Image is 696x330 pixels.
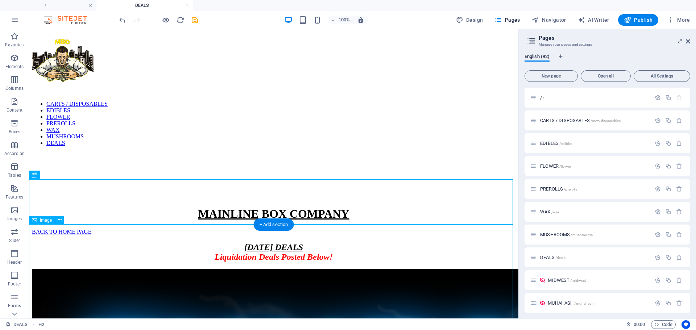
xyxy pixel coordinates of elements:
div: Settings [655,117,661,124]
span: /prerolls [564,187,577,191]
div: FLOWER/flower [538,164,651,168]
p: Forms [8,303,21,309]
div: PREROLLS/prerolls [538,187,651,191]
span: /edibles [559,142,572,146]
h6: Session time [626,320,645,329]
div: Settings [655,140,661,146]
button: save [190,16,199,24]
h6: 100% [339,16,350,24]
div: Settings [655,209,661,215]
button: Navigator [529,14,569,26]
div: DEALS/deals [538,255,651,260]
span: AI Writer [578,16,609,24]
i: Undo: Edit headline (Ctrl+Z) [118,16,127,24]
div: Remove [676,209,682,215]
span: /deals [555,256,565,260]
h3: Manage your pages and settings [539,41,676,48]
img: Editor Logo [42,16,96,24]
span: /carts-disposables [591,119,621,123]
button: undo [118,16,127,24]
span: Click to open page [540,209,559,214]
i: On resize automatically adjust zoom level to fit chosen device. [357,17,364,23]
button: AI Writer [575,14,612,26]
span: Click to open page [548,277,586,283]
span: /wax [551,210,560,214]
p: Slider [9,238,20,243]
div: Remove [676,117,682,124]
div: Settings [655,277,661,283]
span: Click to open page [548,300,593,306]
span: Click to open page [540,186,577,192]
span: Click to open page [540,95,544,100]
span: More [667,16,690,24]
p: Footer [8,281,21,287]
div: Remove [676,231,682,238]
nav: breadcrumb [38,320,44,329]
div: Language Tabs [525,54,690,67]
div: Settings [655,254,661,260]
span: All Settings [637,74,687,78]
span: /mushrooms [571,233,592,237]
div: Duplicate [665,117,671,124]
div: Duplicate [665,277,671,283]
div: MUSHROOMS/mushrooms [538,232,651,237]
p: Header [7,259,22,265]
div: Duplicate [665,186,671,192]
h2: Pages [539,35,690,41]
div: CARTS / DISPOSABLES/carts-disposables [538,118,651,123]
div: Settings [655,231,661,238]
div: MIDWEST/midwest [546,278,651,283]
div: // [538,95,651,100]
button: 100% [328,16,353,24]
div: Remove [676,254,682,260]
span: English (92) [525,52,550,62]
button: Open all [581,70,631,82]
div: Design (Ctrl+Alt+Y) [453,14,486,26]
button: Design [453,14,486,26]
button: Click here to leave preview mode and continue editing [161,16,170,24]
button: reload [176,16,185,24]
div: Duplicate [665,254,671,260]
div: Remove [676,300,682,306]
div: EDIBLES/edibles [538,141,651,146]
div: MUHAHASH/muhahash [546,301,651,305]
span: Click to open page [540,118,621,123]
div: Duplicate [665,231,671,238]
div: Duplicate [665,95,671,101]
span: Navigator [532,16,566,24]
button: All Settings [634,70,690,82]
span: Click to open page [540,232,593,237]
div: Settings [655,300,661,306]
div: Remove [676,163,682,169]
div: + Add section [254,218,294,231]
p: Accordion [4,151,25,156]
p: Tables [8,172,21,178]
button: Pages [492,14,523,26]
div: Settings [655,163,661,169]
span: /muhahash [574,301,593,305]
div: Remove [676,186,682,192]
p: Content [7,107,22,113]
div: Settings [655,95,661,101]
h4: DEALS [96,1,193,9]
span: Pages [494,16,520,24]
div: Duplicate [665,163,671,169]
button: New page [525,70,578,82]
div: Remove [676,277,682,283]
span: Image [40,218,52,222]
span: : [639,322,640,327]
button: Publish [618,14,658,26]
span: Click to open page [540,255,565,260]
p: Favorites [5,42,24,48]
button: More [664,14,693,26]
div: Duplicate [665,209,671,215]
span: Design [456,16,483,24]
span: Publish [624,16,652,24]
p: Features [6,194,23,200]
span: New page [528,74,575,78]
div: Duplicate [665,300,671,306]
span: /midwest [570,279,586,283]
span: /flower [559,164,571,168]
button: Usercentrics [681,320,690,329]
span: / [543,96,544,100]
